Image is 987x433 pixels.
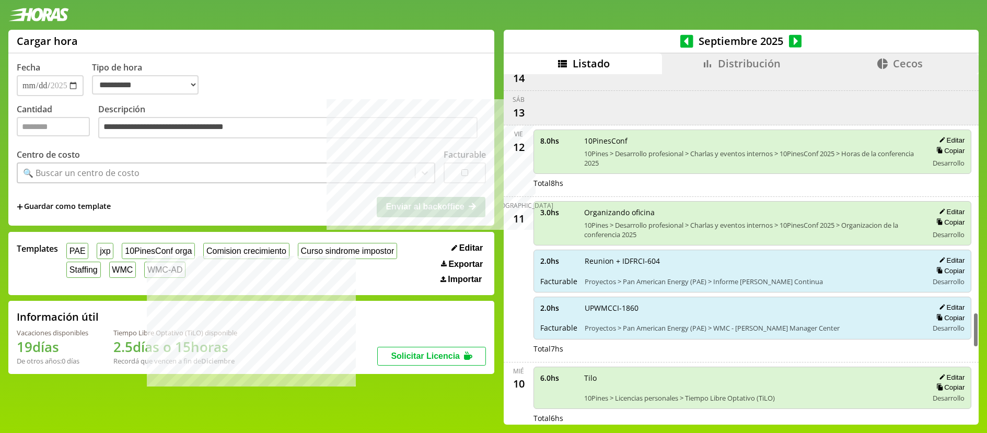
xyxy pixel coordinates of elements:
button: 10PinesConf orga [122,243,195,259]
h2: Información útil [17,310,99,324]
div: Vacaciones disponibles [17,328,88,337]
label: Fecha [17,62,40,73]
span: Templates [17,243,58,254]
span: 10Pines > Desarrollo profesional > Charlas y eventos internos > 10PinesConf 2025 > Organizacion d... [584,220,921,239]
button: Editar [936,207,965,216]
div: sáb [513,95,525,104]
span: Tilo [584,373,921,383]
div: Recordá que vencen a fin de [113,356,237,366]
span: UPWMCCI-1860 [585,303,921,313]
div: Total 7 hs [533,344,972,354]
button: Editar [448,243,486,253]
span: Editar [459,243,483,253]
button: Staffing [66,262,101,278]
div: scrollable content [504,74,979,423]
div: [DEMOGRAPHIC_DATA] [484,201,553,210]
label: Facturable [444,149,486,160]
span: Desarrollo [933,277,965,286]
div: vie [514,130,523,138]
div: 10 [510,376,527,392]
span: 10PinesConf [584,136,921,146]
label: Cantidad [17,103,98,142]
span: Desarrollo [933,393,965,403]
button: Copiar [933,146,965,155]
span: 2.0 hs [540,256,577,266]
span: Desarrollo [933,230,965,239]
button: Copiar [933,313,965,322]
div: 13 [510,104,527,121]
span: 10Pines > Licencias personales > Tiempo Libre Optativo (TiLO) [584,393,921,403]
span: Distribución [718,56,781,71]
div: 12 [510,138,527,155]
button: Copiar [933,218,965,227]
select: Tipo de hora [92,75,199,95]
span: Listado [573,56,610,71]
span: Facturable [540,276,577,286]
div: mié [513,367,524,376]
label: Tipo de hora [92,62,207,96]
span: 6.0 hs [540,373,577,383]
h1: 19 días [17,337,88,356]
button: Copiar [933,266,965,275]
span: 8.0 hs [540,136,577,146]
span: Cecos [893,56,923,71]
div: Tiempo Libre Optativo (TiLO) disponible [113,328,237,337]
span: Solicitar Licencia [391,352,460,360]
div: Total 8 hs [533,178,972,188]
span: Desarrollo [933,158,965,168]
button: Editar [936,256,965,265]
input: Cantidad [17,117,90,136]
b: Diciembre [201,356,235,366]
span: Importar [448,275,482,284]
span: +Guardar como template [17,201,111,213]
button: WMC-AD [144,262,185,278]
img: logotipo [8,8,69,21]
button: Editar [936,136,965,145]
span: Organizando oficina [584,207,921,217]
span: Facturable [540,323,577,333]
span: 10Pines > Desarrollo profesional > Charlas y eventos internos > 10PinesConf 2025 > Horas de la co... [584,149,921,168]
button: Copiar [933,383,965,392]
h1: Cargar hora [17,34,78,48]
span: + [17,201,23,213]
div: Total 6 hs [533,413,972,423]
button: jxp [97,243,113,259]
span: Septiembre 2025 [693,34,789,48]
button: WMC [109,262,136,278]
label: Descripción [98,103,486,142]
button: Editar [936,373,965,382]
span: Proyectos > Pan American Energy (PAE) > WMC - [PERSON_NAME] Manager Center [585,323,921,333]
span: 3.0 hs [540,207,577,217]
button: Solicitar Licencia [377,347,486,366]
button: PAE [66,243,88,259]
div: 14 [510,69,527,86]
span: Reunion + IDFRCI-604 [585,256,921,266]
textarea: Descripción [98,117,478,139]
button: Curso sindrome impostor [298,243,397,259]
span: Desarrollo [933,323,965,333]
h1: 2.5 días o 15 horas [113,337,237,356]
div: De otros años: 0 días [17,356,88,366]
label: Centro de costo [17,149,80,160]
button: Comision crecimiento [203,243,289,259]
button: Exportar [438,259,486,270]
span: Proyectos > Pan American Energy (PAE) > Informe [PERSON_NAME] Continua [585,277,921,286]
button: Editar [936,303,965,312]
div: 11 [510,210,527,227]
span: 2.0 hs [540,303,577,313]
div: 🔍 Buscar un centro de costo [23,167,140,179]
span: Exportar [448,260,483,269]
